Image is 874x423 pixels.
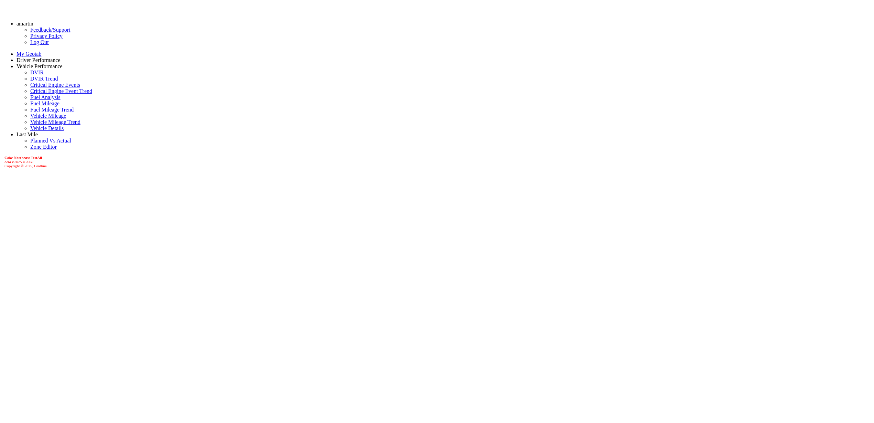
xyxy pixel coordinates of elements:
a: Vehicle Mileage Trend [30,119,80,125]
a: Vehicle Mileage [30,113,66,119]
a: Feedback/Support [30,27,70,33]
a: Last Mile [17,131,38,137]
a: DVIR [30,70,44,75]
div: Copyright © 2025, Gridline [4,156,871,168]
a: Critical Engine Events [30,82,80,88]
a: Zone Editor [30,144,57,150]
a: Fuel Mileage [30,101,60,106]
a: amartin [17,21,33,27]
a: My Geotab [17,51,41,57]
a: Fuel Analysis [30,94,61,100]
i: beta v.2025.4.2088 [4,160,33,164]
a: Log Out [30,39,49,45]
a: Fuel Mileage Trend [30,107,74,113]
a: Planned Vs Actual [30,138,71,144]
a: Privacy Policy [30,33,63,39]
a: Critical Engine Event Trend [30,88,92,94]
a: Driver Performance [17,57,61,63]
a: Vehicle Performance [17,63,63,69]
b: Coke Northeast TestAll [4,156,42,160]
a: Vehicle Details [30,125,64,131]
a: DVIR Trend [30,76,58,82]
